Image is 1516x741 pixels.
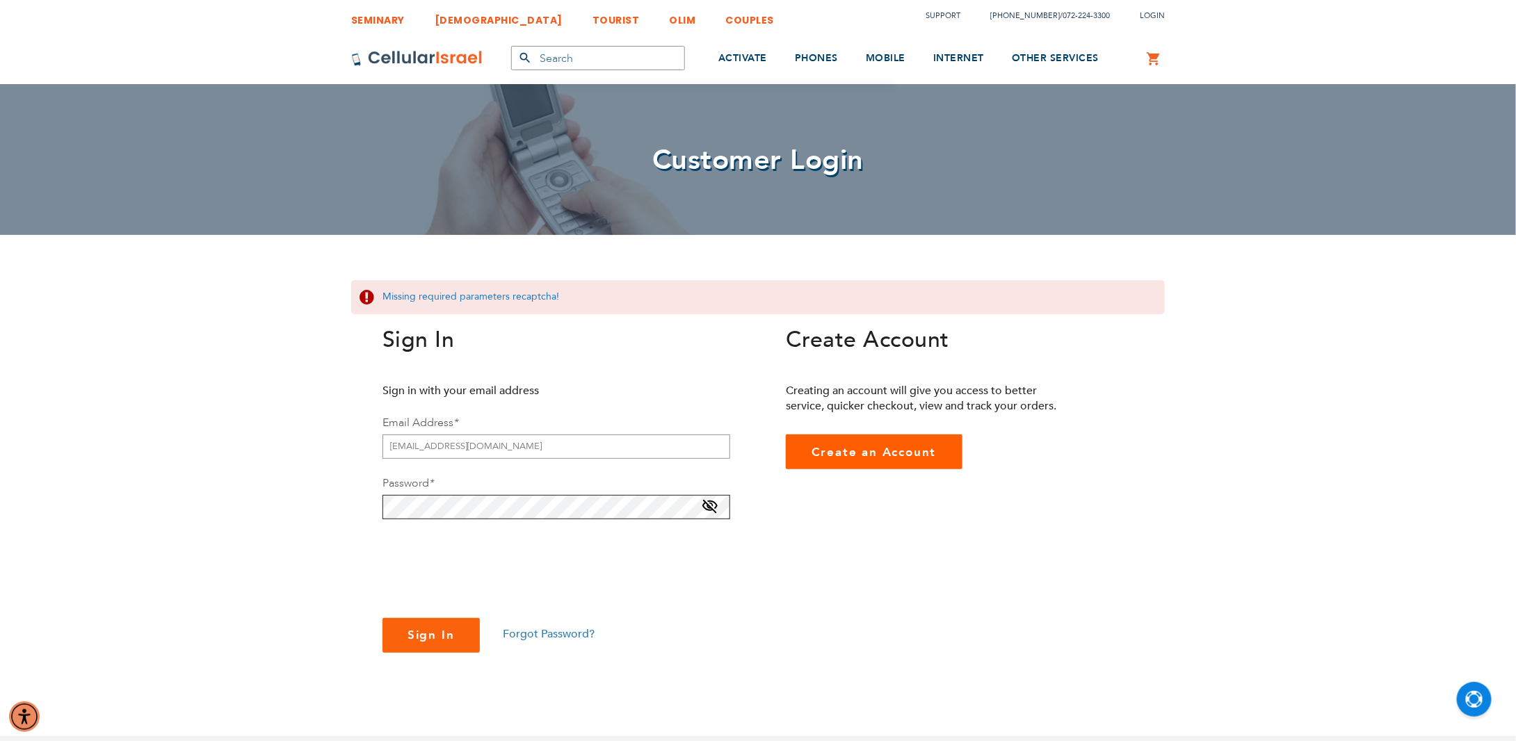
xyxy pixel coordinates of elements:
[795,33,838,85] a: PHONES
[926,10,960,21] a: Support
[866,51,905,65] span: MOBILE
[1012,33,1099,85] a: OTHER SERVICES
[990,10,1060,21] a: [PHONE_NUMBER]
[435,3,563,29] a: [DEMOGRAPHIC_DATA]
[592,3,640,29] a: TOURIST
[351,280,1165,314] div: Missing required parameters recaptcha!
[1140,10,1165,21] span: Login
[670,3,696,29] a: OLIM
[1012,51,1099,65] span: OTHER SERVICES
[726,3,775,29] a: COUPLES
[503,626,595,642] a: Forgot Password?
[382,383,664,398] p: Sign in with your email address
[933,33,984,85] a: INTERNET
[795,51,838,65] span: PHONES
[866,33,905,85] a: MOBILE
[1063,10,1110,21] a: 072-224-3300
[652,141,864,179] span: Customer Login
[718,51,767,65] span: ACTIVATE
[408,627,455,643] span: Sign In
[382,325,455,355] span: Sign In
[718,33,767,85] a: ACTIVATE
[812,444,937,460] span: Create an Account
[382,618,480,653] button: Sign In
[351,3,405,29] a: SEMINARY
[933,51,984,65] span: INTERNET
[786,434,962,469] a: Create an Account
[382,536,594,590] iframe: reCAPTCHA
[382,415,458,430] label: Email Address
[351,50,483,67] img: Cellular Israel Logo
[786,383,1067,414] p: Creating an account will give you access to better service, quicker checkout, view and track your...
[511,46,685,70] input: Search
[976,6,1110,26] li: /
[382,434,730,459] input: Email
[786,325,949,355] span: Create Account
[382,475,434,491] label: Password
[9,701,40,732] div: Accessibility Menu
